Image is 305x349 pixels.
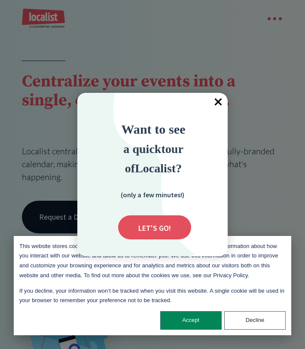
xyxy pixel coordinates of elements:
strong: Want to see [122,122,186,136]
div: Cookie banner [14,236,291,335]
button: Accept [160,311,222,330]
div: (only a few minutes!) [110,189,195,200]
p: This website stores cookies on your computer. These cookies are used to collect information about... [19,242,286,281]
div: Close popup [209,93,228,112]
button: Decline [224,311,286,330]
strong: Localist? [135,162,182,175]
div: Want to see a quick tour of Localist? [98,119,209,178]
span: × [209,93,228,112]
span: a quick [123,142,161,156]
strong: (only a few minutes!) [121,190,184,199]
strong: to [161,142,171,156]
p: If you decline, your information won’t be tracked when you visit this website. A single cookie wi... [19,286,286,306]
div: Submit [118,215,191,239]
